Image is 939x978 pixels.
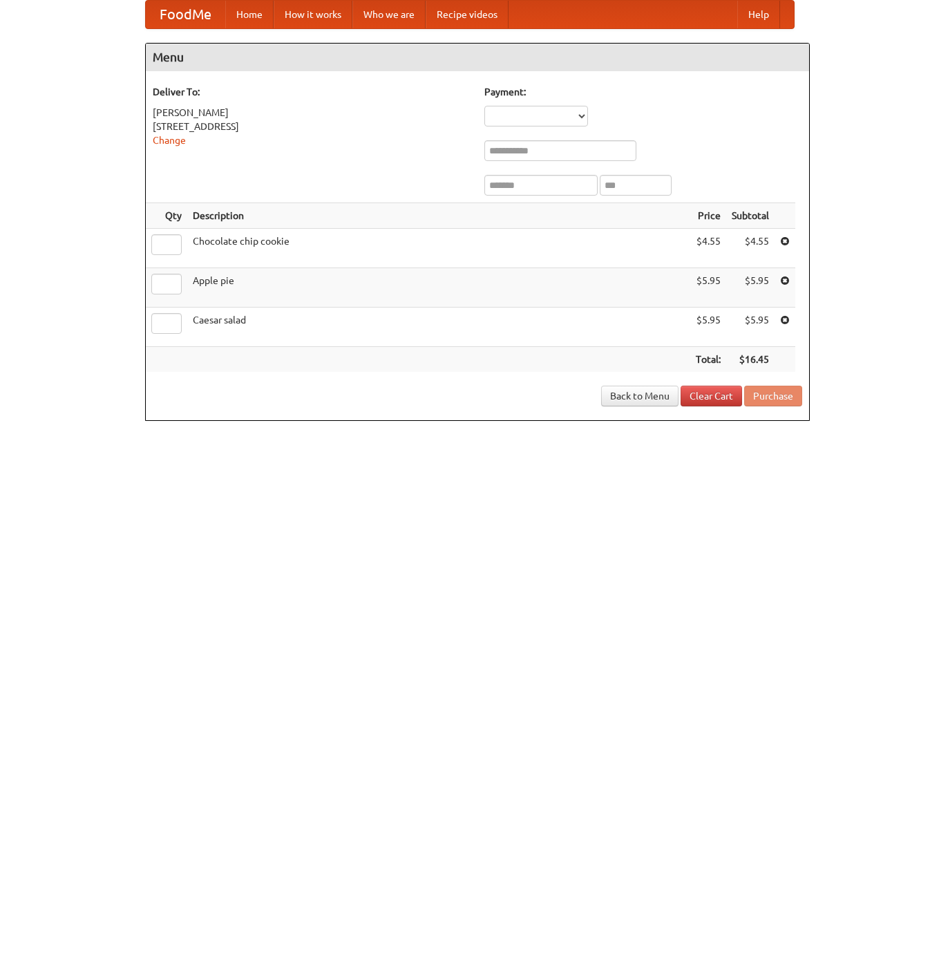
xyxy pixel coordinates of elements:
[153,120,471,133] div: [STREET_ADDRESS]
[187,268,690,308] td: Apple pie
[187,308,690,347] td: Caesar salad
[153,85,471,99] h5: Deliver To:
[146,203,187,229] th: Qty
[187,229,690,268] td: Chocolate chip cookie
[737,1,780,28] a: Help
[726,308,775,347] td: $5.95
[153,106,471,120] div: [PERSON_NAME]
[225,1,274,28] a: Home
[726,347,775,373] th: $16.45
[146,44,809,71] h4: Menu
[681,386,742,406] a: Clear Cart
[726,229,775,268] td: $4.55
[274,1,352,28] a: How it works
[690,308,726,347] td: $5.95
[690,347,726,373] th: Total:
[690,268,726,308] td: $5.95
[187,203,690,229] th: Description
[690,203,726,229] th: Price
[153,135,186,146] a: Change
[426,1,509,28] a: Recipe videos
[726,203,775,229] th: Subtotal
[744,386,802,406] button: Purchase
[601,386,679,406] a: Back to Menu
[690,229,726,268] td: $4.55
[352,1,426,28] a: Who we are
[726,268,775,308] td: $5.95
[146,1,225,28] a: FoodMe
[484,85,802,99] h5: Payment:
